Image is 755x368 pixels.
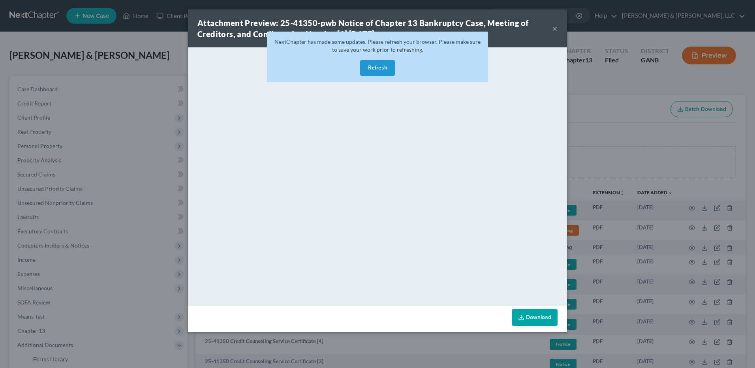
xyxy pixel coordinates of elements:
[188,47,567,304] iframe: <object ng-attr-data='[URL][DOMAIN_NAME]' type='application/pdf' width='100%' height='650px'></ob...
[274,38,481,53] span: NextChapter has made some updates. Please refresh your browser. Please make sure to save your wor...
[360,60,395,76] button: Refresh
[552,24,558,33] button: ×
[512,309,558,326] a: Download
[197,18,528,39] strong: Attachment Preview: 25-41350-pwb Notice of Chapter 13 Bankruptcy Case, Meeting of Creditors, and ...
[728,341,747,360] iframe: Intercom live chat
